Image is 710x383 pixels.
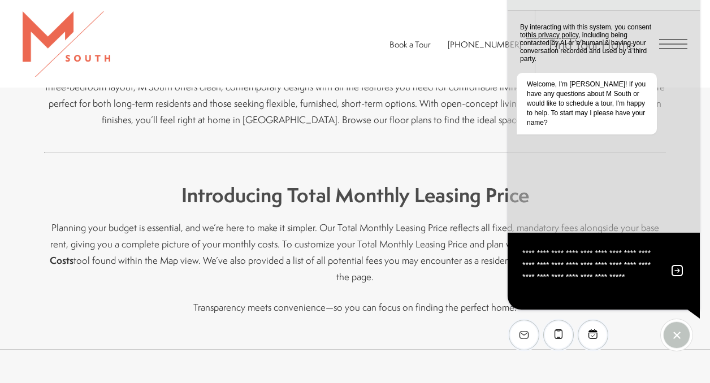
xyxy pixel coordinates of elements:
[44,62,666,128] p: Explore a variety of spacious, modern floor plans designed to suit your unique lifestyle. Whether...
[44,219,666,285] p: Planning your budget is essential, and we’re here to make it simpler. Our Total Monthly Leasing P...
[389,38,431,50] a: Book a Tour
[44,299,666,315] p: Transparency meets convenience—so you can focus on finding the perfect home.
[448,38,521,50] a: Call Us at 813-570-8014
[23,11,110,77] img: MSouth
[50,237,660,267] strong: Calculate My Costs
[448,38,521,50] span: [PHONE_NUMBER]
[44,181,666,210] h4: Introducing Total Monthly Leasing Price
